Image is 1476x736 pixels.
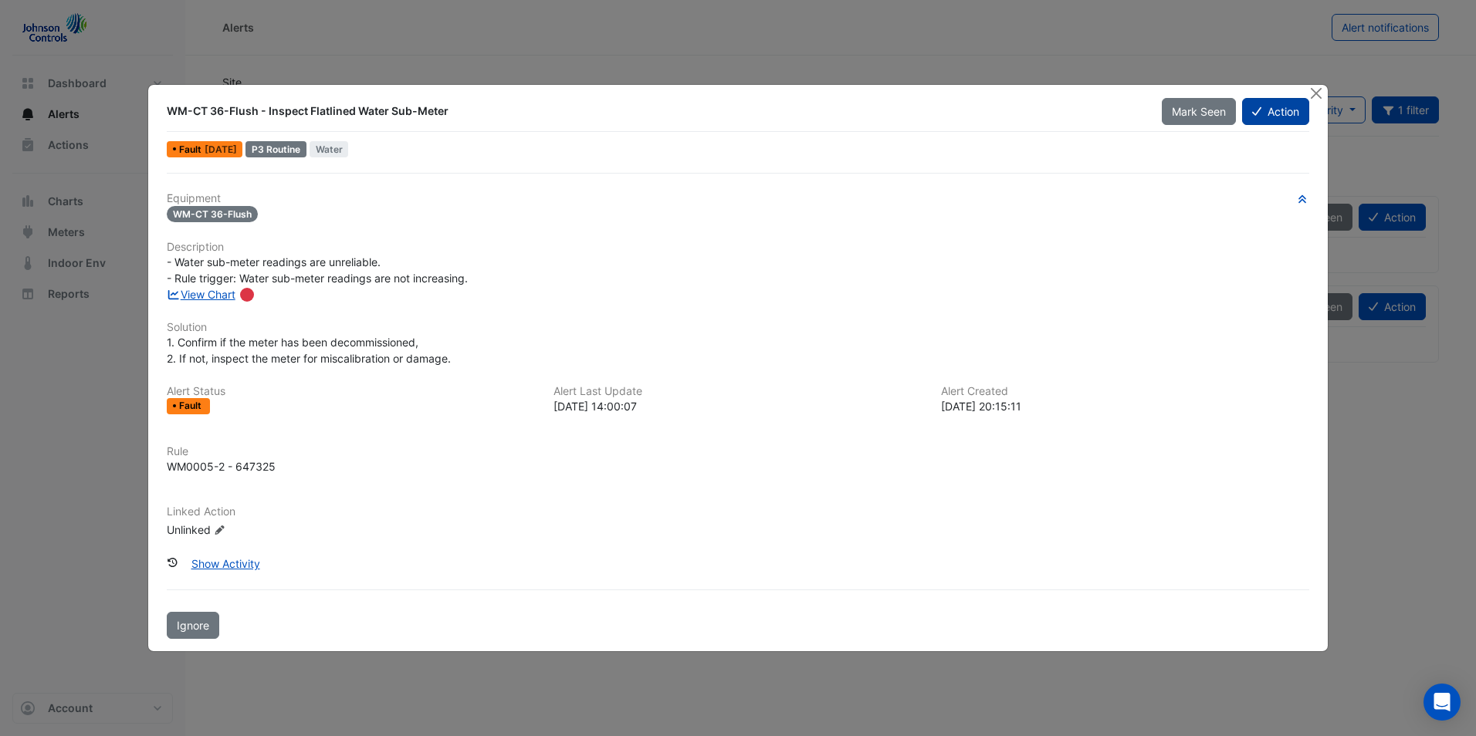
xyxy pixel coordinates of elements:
span: WM-CT 36-Flush [167,206,258,222]
span: Water [310,141,349,157]
button: Action [1242,98,1309,125]
div: WM0005-2 - 647325 [167,458,276,474]
h6: Description [167,241,1309,254]
div: P3 Routine [245,141,306,157]
div: [DATE] 14:00:07 [553,398,922,414]
fa-icon: Edit Linked Action [214,524,225,535]
span: - Water sub-meter readings are unreliable. - Rule trigger: Water sub-meter readings are not incre... [167,255,468,285]
span: Mon 15-Sep-2025 14:00 AEST [205,143,237,155]
span: Fault [179,401,205,410]
h6: Alert Created [941,385,1309,398]
button: Show Activity [181,550,270,577]
h6: Alert Last Update [553,385,922,398]
h6: Equipment [167,192,1309,205]
span: Mark Seen [1172,105,1226,118]
div: [DATE] 20:15:11 [941,398,1309,414]
a: View Chart [167,288,235,301]
div: Tooltip anchor [240,288,254,302]
div: Unlinked [167,521,352,537]
h6: Linked Action [167,505,1309,518]
button: Mark Seen [1162,98,1236,125]
span: 1. Confirm if the meter has been decommissioned, 2. If not, inspect the meter for miscalibration ... [167,336,451,365]
button: Close [1308,85,1325,101]
h6: Alert Status [167,385,535,398]
span: Ignore [177,619,209,632]
button: Ignore [167,612,219,639]
h6: Rule [167,445,1309,458]
h6: Solution [167,321,1309,334]
span: Fault [179,145,205,154]
div: Open Intercom Messenger [1424,684,1461,721]
div: WM-CT 36-Flush - Inspect Flatlined Water Sub-Meter [167,103,1143,119]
